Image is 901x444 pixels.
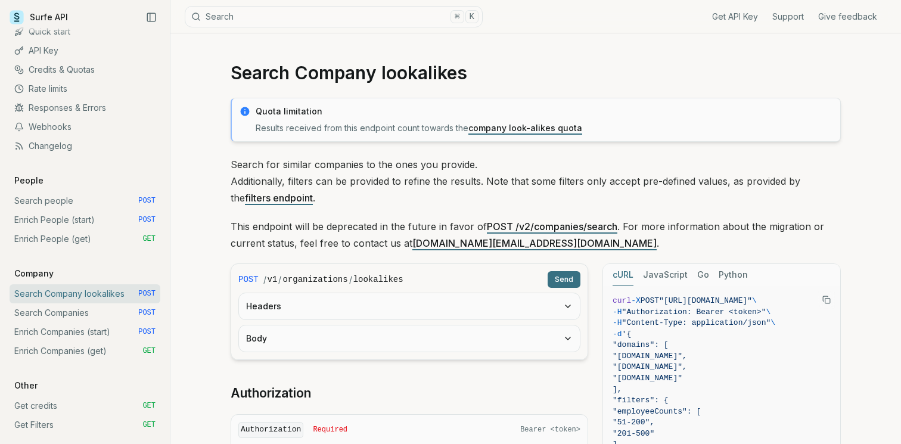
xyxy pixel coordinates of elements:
span: Required [313,425,347,434]
span: GET [142,420,156,430]
a: Get API Key [712,11,758,23]
button: cURL [613,264,633,286]
span: "51-200", [613,418,654,427]
button: Go [697,264,709,286]
a: Support [772,11,804,23]
button: Python [719,264,748,286]
a: Authorization [231,385,311,402]
a: Enrich Companies (get) GET [10,341,160,361]
a: Search Company lookalikes POST [10,284,160,303]
a: Quick start [10,22,160,41]
button: Send [548,271,580,288]
button: Body [239,325,580,352]
span: POST [238,274,259,285]
a: Give feedback [818,11,877,23]
a: POST /v2/companies/search [487,221,617,232]
span: -d [613,330,622,339]
span: POST [641,296,659,305]
a: Enrich People (get) GET [10,229,160,249]
p: Other [10,380,42,392]
a: Webhooks [10,117,160,136]
span: -H [613,308,622,316]
a: Get Filters GET [10,415,160,434]
code: organizations [282,274,347,285]
span: POST [138,327,156,337]
span: "[DOMAIN_NAME]", [613,352,687,361]
span: \ [770,318,775,327]
span: "Content-Type: application/json" [622,318,771,327]
span: "domains": [ [613,340,669,349]
a: Rate limits [10,79,160,98]
span: ], [613,385,622,394]
button: Collapse Sidebar [142,8,160,26]
span: POST [138,289,156,299]
a: Search Companies POST [10,303,160,322]
span: '{ [622,330,632,339]
span: \ [766,308,770,316]
span: "[DOMAIN_NAME]", [613,362,687,371]
a: Credits & Quotas [10,60,160,79]
a: Search people POST [10,191,160,210]
p: People [10,175,48,187]
span: / [349,274,352,285]
button: JavaScript [643,264,688,286]
a: Get credits GET [10,396,160,415]
span: GET [142,401,156,411]
span: POST [138,215,156,225]
a: company look-alikes quota [468,123,582,133]
p: Quota limitation [256,105,833,117]
span: GET [142,346,156,356]
code: Authorization [238,422,303,438]
span: GET [142,234,156,244]
code: v1 [268,274,278,285]
p: This endpoint will be deprecated in the future in favor of . For more information about the migra... [231,218,841,252]
span: "employeeCounts": [ [613,407,701,416]
span: "[DOMAIN_NAME]" [613,374,682,383]
code: lookalikes [353,274,403,285]
span: POST [138,196,156,206]
a: Responses & Errors [10,98,160,117]
button: Search⌘K [185,6,483,27]
kbd: ⌘ [450,10,464,23]
kbd: K [465,10,479,23]
span: -X [631,296,641,305]
button: Headers [239,293,580,319]
a: Enrich People (start) POST [10,210,160,229]
p: Search for similar companies to the ones you provide. Additionally, filters can be provided to re... [231,156,841,206]
span: "[URL][DOMAIN_NAME]" [659,296,752,305]
h1: Search Company lookalikes [231,62,841,83]
span: curl [613,296,631,305]
span: -H [613,318,622,327]
a: filters endpoint [245,192,313,204]
span: / [278,274,281,285]
span: \ [752,296,757,305]
span: "Authorization: Bearer <token>" [622,308,766,316]
a: Surfe API [10,8,68,26]
a: [DOMAIN_NAME][EMAIL_ADDRESS][DOMAIN_NAME] [412,237,657,249]
p: Company [10,268,58,280]
span: / [263,274,266,285]
button: Copy Text [818,291,835,309]
span: "filters": { [613,396,669,405]
a: API Key [10,41,160,60]
p: Results received from this endpoint count towards the [256,122,833,134]
span: Bearer <token> [520,425,580,434]
a: Changelog [10,136,160,156]
span: "201-500" [613,429,654,438]
a: Enrich Companies (start) POST [10,322,160,341]
span: POST [138,308,156,318]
